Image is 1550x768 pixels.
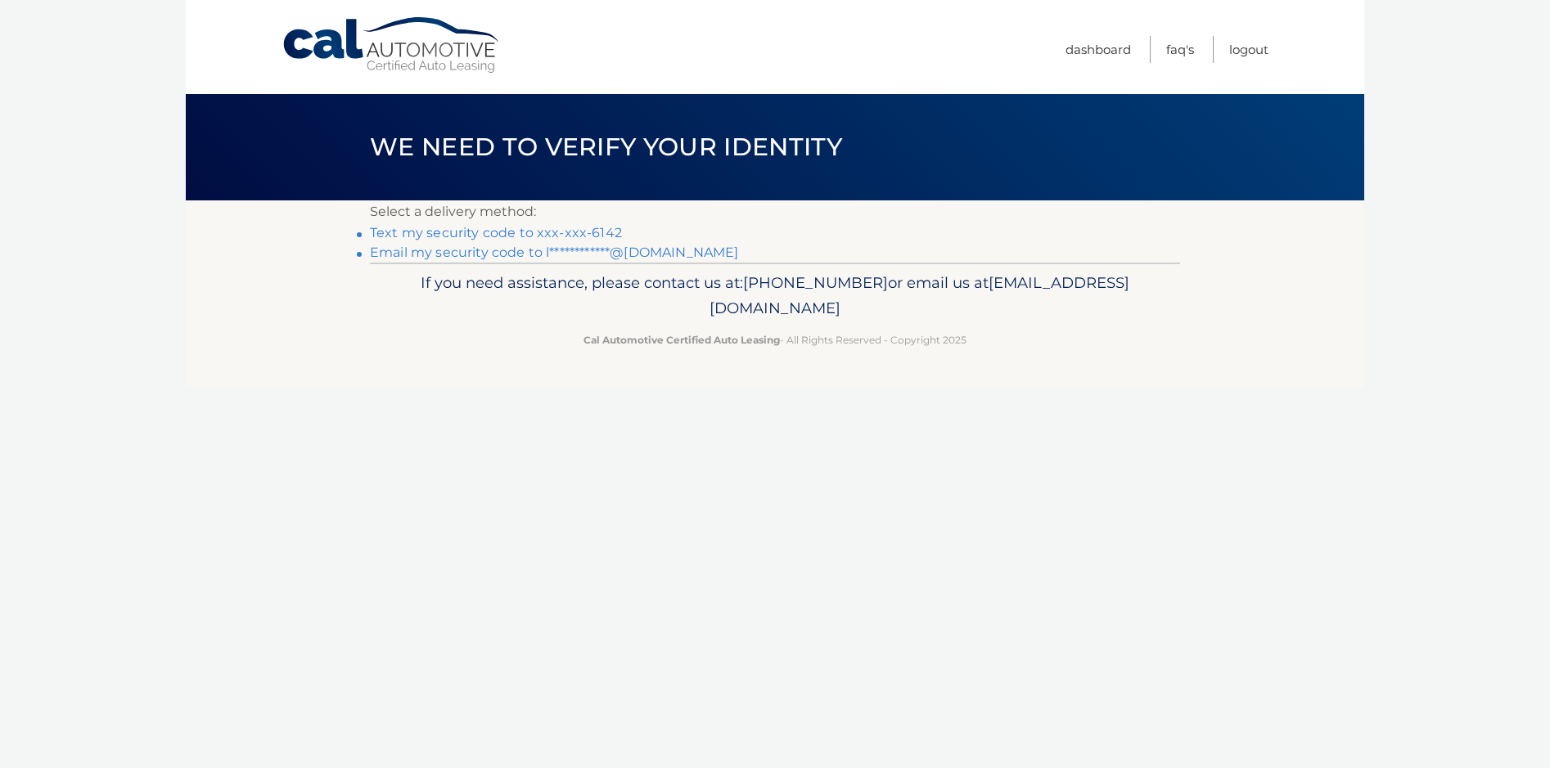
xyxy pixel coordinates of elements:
a: Cal Automotive [282,16,502,74]
p: Select a delivery method: [370,200,1180,223]
a: FAQ's [1166,36,1194,63]
a: Text my security code to xxx-xxx-6142 [370,225,622,240]
a: Logout [1229,36,1268,63]
span: We need to verify your identity [370,132,842,162]
strong: Cal Automotive Certified Auto Leasing [584,334,780,346]
p: - All Rights Reserved - Copyright 2025 [381,331,1169,348]
p: If you need assistance, please contact us at: or email us at [381,270,1169,322]
a: Dashboard [1066,36,1131,63]
span: [PHONE_NUMBER] [743,273,888,292]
